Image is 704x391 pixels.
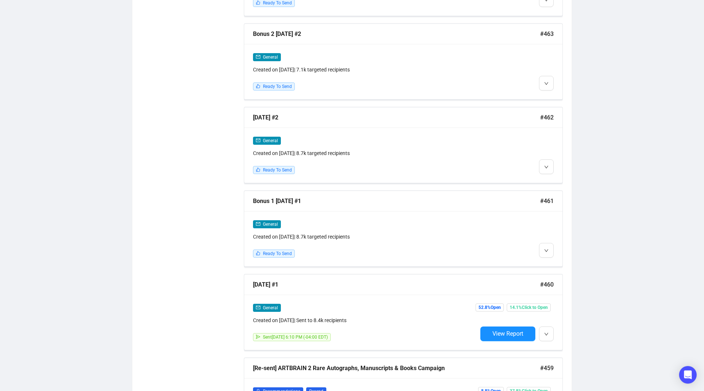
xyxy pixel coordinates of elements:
[263,335,328,340] span: Sent [DATE] 6:10 PM (-04:00 EDT)
[256,84,260,88] span: like
[256,335,260,339] span: send
[253,233,477,241] div: Created on [DATE] | 8.7k targeted recipients
[253,316,477,324] div: Created on [DATE] | Sent to 8.4k recipients
[244,191,563,267] a: Bonus 1 [DATE] #1#461mailGeneralCreated on [DATE]| 8.7k targeted recipientslikeReady To Send
[480,327,535,341] button: View Report
[253,66,477,74] div: Created on [DATE] | 7.1k targeted recipients
[263,167,292,173] span: Ready To Send
[253,113,540,122] div: [DATE] #2
[263,138,278,143] span: General
[507,303,551,311] span: 14.1% Click to Open
[256,222,260,226] span: mail
[492,330,523,337] span: View Report
[540,364,554,373] span: #459
[263,251,292,256] span: Ready To Send
[256,251,260,255] span: like
[540,196,554,206] span: #461
[263,84,292,89] span: Ready To Send
[244,107,563,183] a: [DATE] #2#462mailGeneralCreated on [DATE]| 8.7k targeted recipientslikeReady To Send
[256,305,260,310] span: mail
[679,366,697,384] div: Open Intercom Messenger
[476,303,504,311] span: 52.8% Open
[244,23,563,100] a: Bonus 2 [DATE] #2#463mailGeneralCreated on [DATE]| 7.1k targeted recipientslikeReady To Send
[253,364,540,373] div: [Re-sent] ARTBRAIN 2 Rare Autographs, Manuscripts & Books Campaign
[256,167,260,172] span: like
[540,280,554,289] span: #460
[540,29,554,38] span: #463
[244,274,563,350] a: [DATE] #1#460mailGeneralCreated on [DATE]| Sent to 8.4k recipientssendSent[DATE] 6:10 PM (-04:00 ...
[253,29,540,38] div: Bonus 2 [DATE] #2
[544,248,549,253] span: down
[544,165,549,169] span: down
[256,0,260,5] span: like
[263,222,278,227] span: General
[263,305,278,310] span: General
[256,138,260,143] span: mail
[263,55,278,60] span: General
[253,196,540,206] div: Bonus 1 [DATE] #1
[253,149,477,157] div: Created on [DATE] | 8.7k targeted recipients
[256,55,260,59] span: mail
[544,81,549,86] span: down
[263,0,292,5] span: Ready To Send
[540,113,554,122] span: #462
[253,280,540,289] div: [DATE] #1
[544,332,549,336] span: down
